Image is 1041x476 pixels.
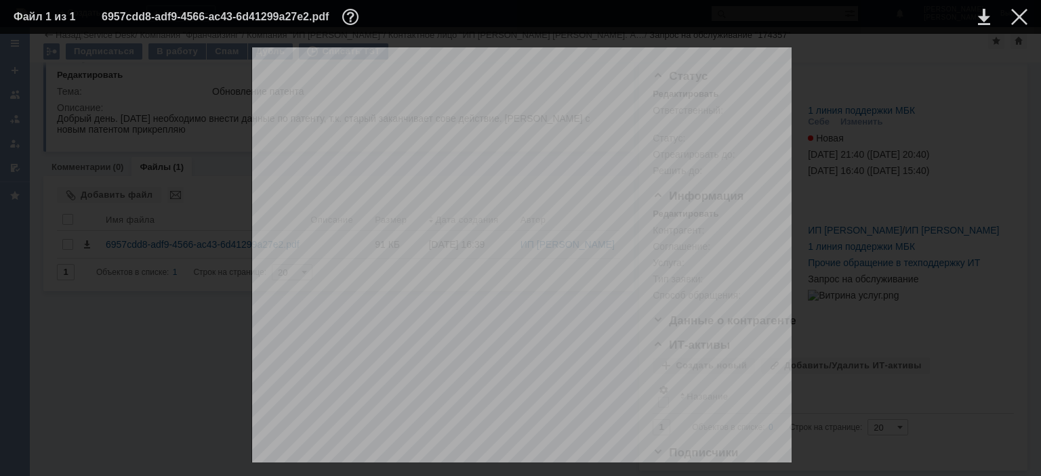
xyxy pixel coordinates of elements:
[102,9,363,25] div: 6957cdd8-adf9-4566-ac43-6d41299a27e2.pdf
[978,9,990,25] div: Скачать файл
[14,12,81,22] div: Файл 1 из 1
[1011,9,1027,25] div: Закрыть окно (Esc)
[342,9,363,25] div: Дополнительная информация о файле (F11)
